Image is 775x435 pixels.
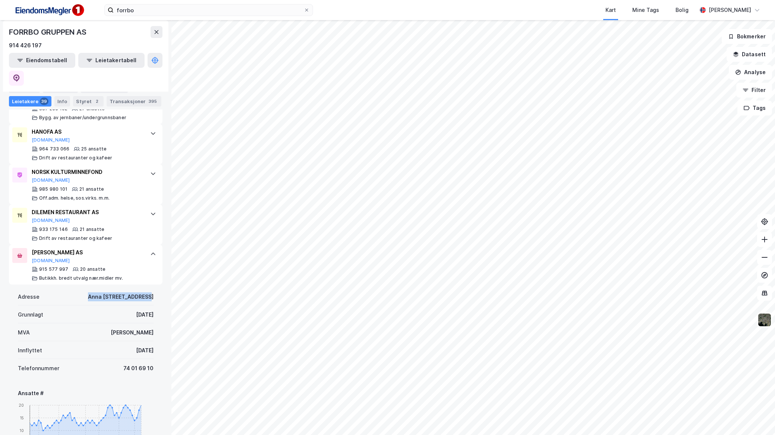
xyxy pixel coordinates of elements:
tspan: 15 [20,416,24,420]
div: 21 ansatte [80,226,104,232]
div: Telefonnummer [18,364,59,373]
div: MVA [18,328,30,337]
button: Filter [736,83,772,98]
div: Transaksjoner [107,96,161,107]
button: Tags [737,101,772,115]
div: 20 ansatte [80,266,105,272]
button: [DOMAIN_NAME] [32,177,70,183]
div: [DATE] [136,346,154,355]
button: Eiendomstabell [9,53,75,68]
div: Drift av restauranter og kafeer [39,155,112,161]
div: Drift av restauranter og kafeer [39,235,112,241]
div: [PERSON_NAME] [709,6,751,15]
tspan: 10 [19,428,24,433]
div: NORSK KULTURMINNEFOND [32,168,143,177]
div: Mine Tags [632,6,659,15]
button: Analyse [729,65,772,80]
div: Bolig [676,6,689,15]
div: 933 175 146 [39,226,68,232]
div: Kart [605,6,616,15]
div: Styret [73,96,104,107]
div: Leietakere [9,96,51,107]
button: [DOMAIN_NAME] [32,137,70,143]
div: Kontrollprogram for chat [738,399,775,435]
div: [PERSON_NAME] [111,328,154,337]
div: 2 [93,98,101,105]
div: 915 577 997 [39,266,68,272]
div: [PERSON_NAME] AS [32,248,143,257]
div: Adresse [18,292,39,301]
div: Info [54,96,70,107]
div: [DATE] [136,310,154,319]
div: 964 733 066 [39,146,69,152]
div: Anna [STREET_ADDRESS] [88,292,154,301]
button: [DOMAIN_NAME] [32,217,70,223]
div: Ansatte # [18,389,154,398]
tspan: 20 [19,403,24,407]
div: 74 01 69 10 [123,364,154,373]
input: Søk på adresse, matrikkel, gårdeiere, leietakere eller personer [114,4,304,16]
div: Off.adm. helse, sos.virks. m.m. [39,195,110,201]
div: Grunnlagt [18,310,43,319]
button: Leietakertabell [78,53,145,68]
img: F4PB6Px+NJ5v8B7XTbfpPpyloAAAAASUVORK5CYII= [12,2,86,19]
div: 914 426 197 [9,41,42,50]
div: Butikkh. bredt utvalg nær.midler mv. [39,275,123,281]
div: 39 [40,98,48,105]
div: 985 980 101 [39,186,67,192]
button: Datasett [727,47,772,62]
div: HANOFA AS [32,127,143,136]
div: 395 [147,98,158,105]
div: DILEMEN RESTAURANT AS [32,208,143,217]
div: 21 ansatte [79,186,104,192]
button: Bokmerker [722,29,772,44]
img: 9k= [757,313,772,327]
div: 25 ansatte [81,146,107,152]
iframe: Chat Widget [738,399,775,435]
button: [DOMAIN_NAME] [32,258,70,264]
div: FORRBO GRUPPEN AS [9,26,88,38]
div: Innflyttet [18,346,42,355]
div: Bygg. av jernbaner/undergrunnsbaner [39,115,126,121]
